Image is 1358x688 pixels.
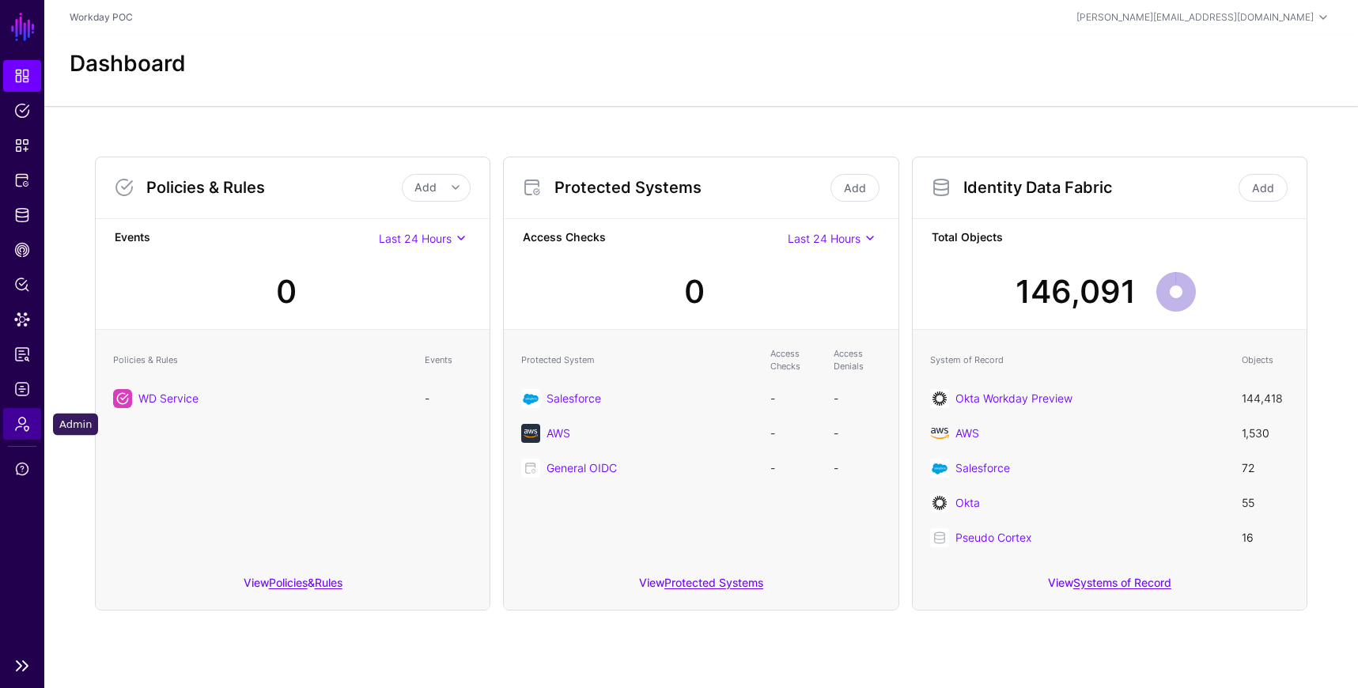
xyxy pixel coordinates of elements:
[513,339,762,381] th: Protected System
[3,60,41,92] a: Dashboard
[417,339,480,381] th: Events
[14,461,30,477] span: Support
[96,565,490,610] div: View &
[930,424,949,443] img: svg+xml;base64,PHN2ZyB4bWxucz0iaHR0cDovL3d3dy53My5vcmcvMjAwMC9zdmciIHhtbG5zOnhsaW5rPSJodHRwOi8vd3...
[14,242,30,258] span: CAEP Hub
[1073,576,1171,589] a: Systems of Record
[955,531,1031,544] a: Pseudo Cortex
[554,178,827,197] h3: Protected Systems
[14,277,30,293] span: Policy Lens
[115,229,379,248] strong: Events
[521,389,540,408] img: svg+xml;base64,PHN2ZyB3aWR0aD0iNjQiIGhlaWdodD0iNjQiIHZpZXdCb3g9IjAgMCA2NCA2NCIgZmlsbD0ibm9uZSIgeG...
[922,339,1234,381] th: System of Record
[14,68,30,84] span: Dashboard
[826,339,889,381] th: Access Denials
[913,565,1307,610] div: View
[138,391,199,405] a: WD Service
[830,174,879,202] a: Add
[826,381,889,416] td: -
[762,381,826,416] td: -
[9,9,36,44] a: SGNL
[930,493,949,512] img: svg+xml;base64,PHN2ZyB3aWR0aD0iNjQiIGhlaWdodD0iNjQiIHZpZXdCb3g9IjAgMCA2NCA2NCIgZmlsbD0ibm9uZSIgeG...
[1239,174,1288,202] a: Add
[955,391,1072,405] a: Okta Workday Preview
[547,426,570,440] a: AWS
[3,373,41,405] a: Logs
[1234,339,1297,381] th: Objects
[547,391,601,405] a: Salesforce
[146,178,402,197] h3: Policies & Rules
[14,103,30,119] span: Policies
[14,138,30,153] span: Snippets
[826,451,889,486] td: -
[379,232,452,245] span: Last 24 Hours
[3,199,41,231] a: Identity Data Fabric
[70,11,133,23] a: Workday POC
[3,408,41,440] a: Admin
[664,576,763,589] a: Protected Systems
[1234,381,1297,416] td: 144,418
[1076,10,1314,25] div: [PERSON_NAME][EMAIL_ADDRESS][DOMAIN_NAME]
[930,389,949,408] img: svg+xml;base64,PHN2ZyB3aWR0aD0iNjQiIGhlaWdodD0iNjQiIHZpZXdCb3g9IjAgMCA2NCA2NCIgZmlsbD0ibm9uZSIgeG...
[762,339,826,381] th: Access Checks
[14,172,30,188] span: Protected Systems
[932,229,1288,248] strong: Total Objects
[414,180,437,194] span: Add
[3,269,41,301] a: Policy Lens
[826,416,889,451] td: -
[1234,486,1297,520] td: 55
[1234,451,1297,486] td: 72
[955,426,979,440] a: AWS
[276,268,297,316] div: 0
[14,416,30,432] span: Admin
[3,164,41,196] a: Protected Systems
[762,416,826,451] td: -
[684,268,705,316] div: 0
[315,576,342,589] a: Rules
[14,381,30,397] span: Logs
[955,461,1010,474] a: Salesforce
[3,234,41,266] a: CAEP Hub
[1234,520,1297,555] td: 16
[1016,268,1136,316] div: 146,091
[14,312,30,327] span: Data Lens
[3,130,41,161] a: Snippets
[788,232,861,245] span: Last 24 Hours
[3,95,41,127] a: Policies
[762,451,826,486] td: -
[14,346,30,362] span: Access Reporting
[547,461,617,474] a: General OIDC
[521,424,540,443] img: svg+xml;base64,PHN2ZyB3aWR0aD0iNjQiIGhlaWdodD0iNjQiIHZpZXdCb3g9IjAgMCA2NCA2NCIgZmlsbD0ibm9uZSIgeG...
[963,178,1235,197] h3: Identity Data Fabric
[70,51,186,77] h2: Dashboard
[3,304,41,335] a: Data Lens
[53,414,98,436] div: Admin
[105,339,417,381] th: Policies & Rules
[14,207,30,223] span: Identity Data Fabric
[930,459,949,478] img: svg+xml;base64,PHN2ZyB3aWR0aD0iNjQiIGhlaWdodD0iNjQiIHZpZXdCb3g9IjAgMCA2NCA2NCIgZmlsbD0ibm9uZSIgeG...
[417,381,480,416] td: -
[1234,416,1297,451] td: 1,530
[3,338,41,370] a: Access Reporting
[955,496,980,509] a: Okta
[269,576,308,589] a: Policies
[504,565,898,610] div: View
[523,229,787,248] strong: Access Checks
